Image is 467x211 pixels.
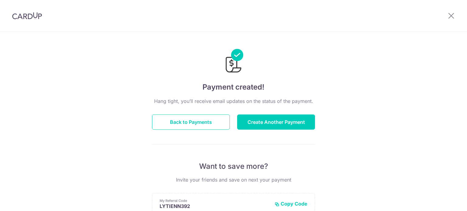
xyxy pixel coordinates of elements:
[275,201,307,207] button: Copy Code
[152,176,315,183] p: Invite your friends and save on next your payment
[160,203,270,209] p: LYTIENN392
[152,162,315,171] p: Want to save more?
[224,49,243,74] img: Payments
[237,114,315,130] button: Create Another Payment
[160,198,270,203] p: My Referral Code
[152,97,315,105] p: Hang tight, you’ll receive email updates on the status of the payment.
[152,114,230,130] button: Back to Payments
[12,12,42,19] img: CardUp
[152,82,315,93] h4: Payment created!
